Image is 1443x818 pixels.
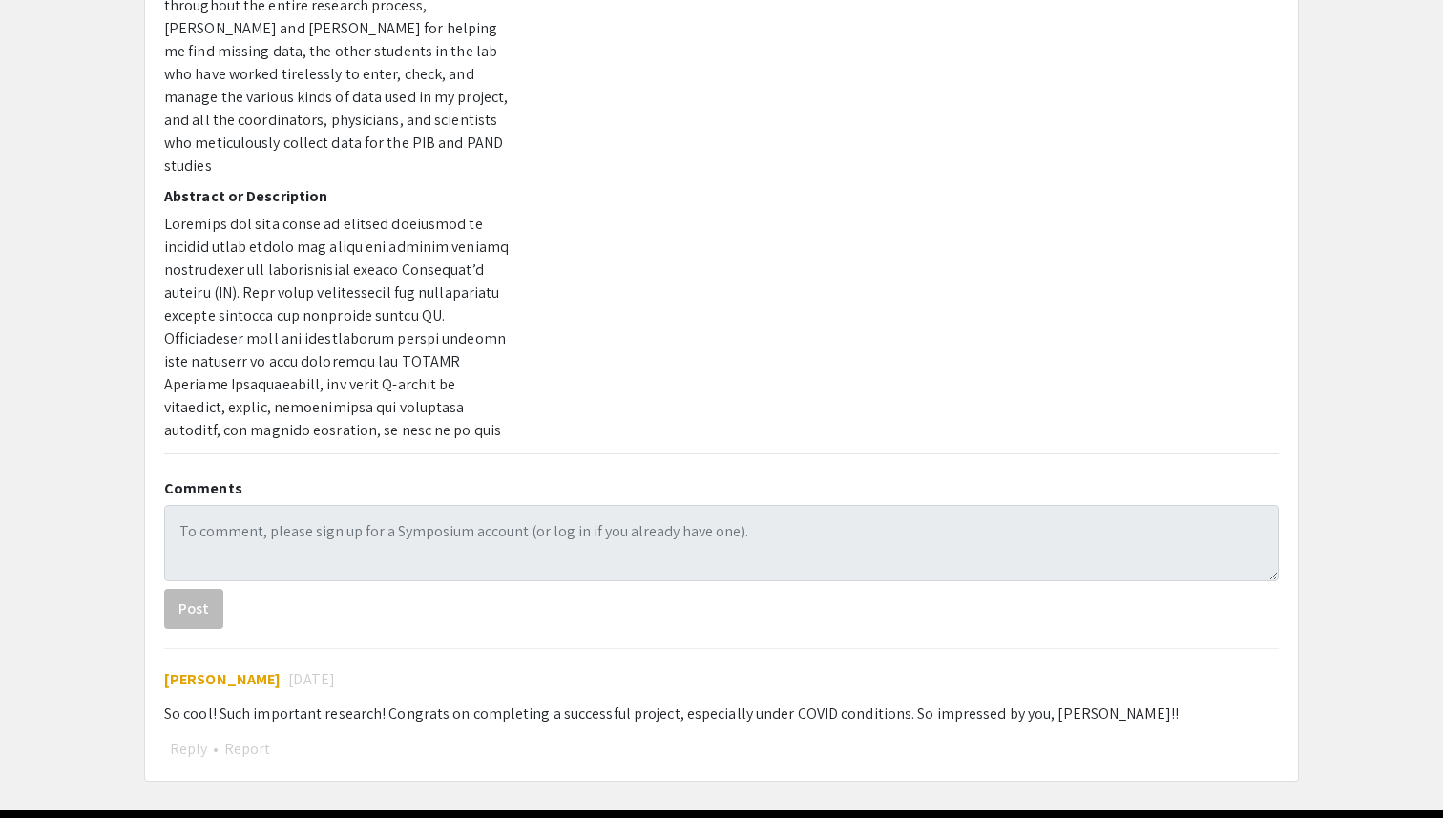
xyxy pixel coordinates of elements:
[219,737,276,762] button: Report
[164,703,1279,725] div: So cool! Such important research! Congrats on completing a successful project, especially under C...
[164,589,223,629] button: Post
[164,479,1279,497] h2: Comments
[164,669,281,689] span: [PERSON_NAME]
[288,668,335,691] span: [DATE]
[14,732,81,804] iframe: Chat
[164,187,516,205] h2: Abstract or Description
[164,737,213,762] button: Reply
[164,737,1279,762] div: •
